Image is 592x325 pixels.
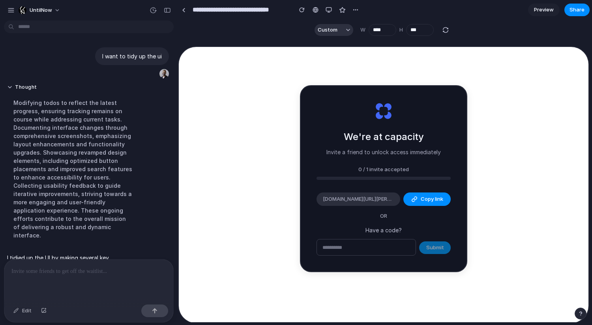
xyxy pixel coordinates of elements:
div: 0 / 1 invite accepted [317,166,451,174]
span: Copy link [421,195,443,203]
div: Modifying todos to reflect the latest progress, ensuring tracking remains on course while address... [7,94,139,244]
p: Have a code? [317,226,451,235]
h2: We're at capacity [344,130,424,144]
label: H [399,26,403,34]
button: UntilNow [15,4,64,17]
span: Share [570,6,585,14]
span: Preview [534,6,554,14]
button: Copy link [403,192,451,206]
label: W [360,26,365,34]
p: I want to tidy up the ui [102,52,162,60]
div: [DOMAIN_NAME][URL][PERSON_NAME][PERSON_NAME] [317,192,400,206]
button: Custom [315,24,353,36]
span: Custom [318,26,337,34]
span: OR [374,212,393,220]
a: Preview [528,4,560,16]
span: [DOMAIN_NAME][URL][PERSON_NAME][PERSON_NAME] [323,195,394,203]
span: UntilNow [30,6,52,14]
p: Invite a friend to unlock access immediately [326,148,441,157]
button: Share [564,4,590,16]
